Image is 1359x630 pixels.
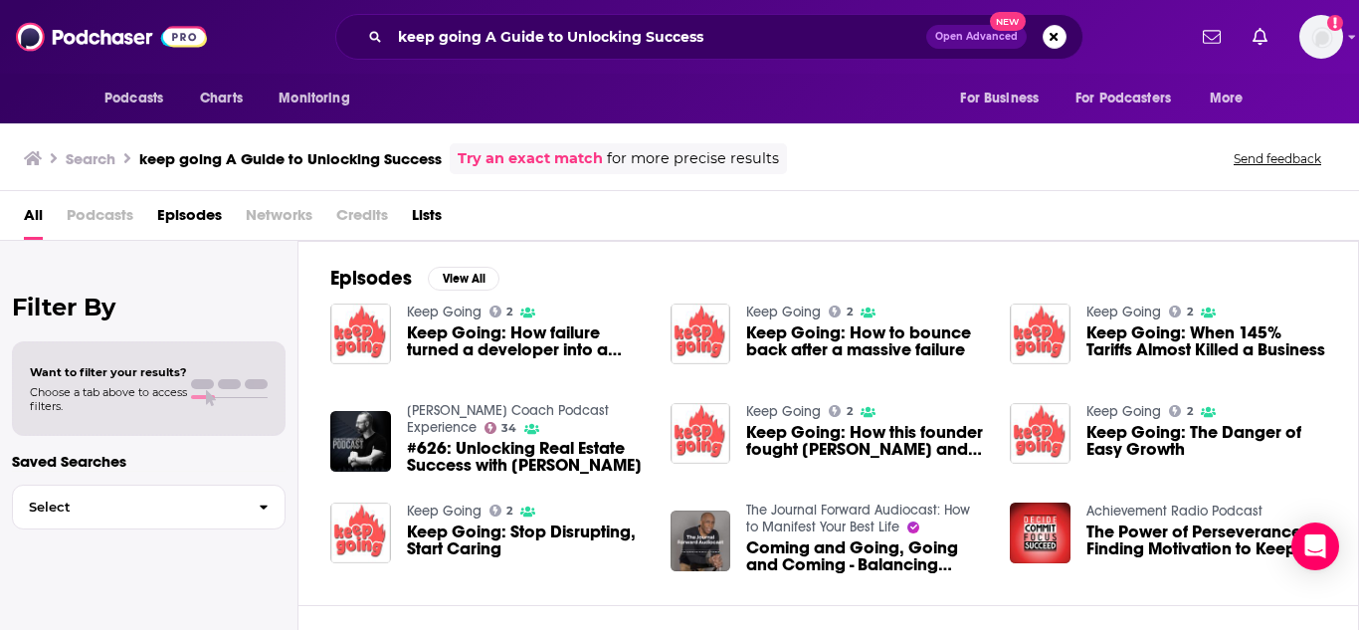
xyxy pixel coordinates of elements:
button: open menu [265,80,375,117]
img: Keep Going: How to bounce back after a massive failure [671,304,731,364]
svg: Add a profile image [1327,15,1343,31]
button: Send feedback [1228,150,1327,167]
span: Monitoring [279,85,349,112]
img: Podchaser - Follow, Share and Rate Podcasts [16,18,207,56]
span: for more precise results [607,147,779,170]
h2: Episodes [330,266,412,291]
span: For Business [960,85,1039,112]
span: Networks [246,199,312,240]
div: Open Intercom Messenger [1291,523,1339,570]
img: #626: Unlocking Real Estate Success with Alex Piech [330,411,391,472]
span: Podcasts [67,199,133,240]
a: Keep Going: How this founder fought AI and won [746,424,986,458]
span: New [990,12,1026,31]
a: 2 [829,405,853,417]
span: 34 [501,424,516,433]
img: Keep Going: How this founder fought AI and won [671,403,731,464]
span: Select [13,501,243,514]
a: Keep Going [407,503,482,520]
span: 2 [506,308,512,316]
a: Keep Going: Stop Disrupting, Start Caring [407,524,647,557]
span: Episodes [157,199,222,240]
h3: keep going A Guide to Unlocking Success [139,149,442,168]
img: Keep Going: Stop Disrupting, Start Caring [330,503,391,563]
a: All [24,199,43,240]
span: For Podcasters [1075,85,1171,112]
img: Keep Going: The Danger of Easy Growth [1010,403,1070,464]
span: Podcasts [104,85,163,112]
a: 2 [1169,405,1193,417]
span: Logged in as shaunavoza [1299,15,1343,59]
a: Show notifications dropdown [1195,20,1229,54]
a: 2 [489,505,513,517]
span: 2 [1187,407,1193,416]
button: open menu [91,80,189,117]
a: Keep Going [407,304,482,320]
span: Choose a tab above to access filters. [30,385,187,413]
a: Charts [187,80,255,117]
a: Keep Going: The Danger of Easy Growth [1086,424,1326,458]
input: Search podcasts, credits, & more... [390,21,926,53]
a: Keep Going: How failure turned a developer into a successful CEO [407,324,647,358]
a: Coming and Going, Going and Coming - Balancing Heart and Mind for Life Success [746,539,986,573]
span: More [1210,85,1244,112]
a: 2 [829,306,853,317]
a: Keep Going [746,403,821,420]
span: Charts [200,85,243,112]
img: User Profile [1299,15,1343,59]
h3: Search [66,149,115,168]
span: Credits [336,199,388,240]
p: Saved Searches [12,452,286,471]
a: #626: Unlocking Real Estate Success with Alex Piech [407,440,647,474]
img: Coming and Going, Going and Coming - Balancing Heart and Mind for Life Success [671,511,731,571]
button: open menu [1063,80,1200,117]
span: 2 [847,407,853,416]
a: Keep Going: How to bounce back after a massive failure [746,324,986,358]
a: 2 [489,306,513,317]
span: Keep Going: How this founder fought [PERSON_NAME] and won [746,424,986,458]
a: 2 [1169,306,1193,317]
a: Try an exact match [458,147,603,170]
a: EpisodesView All [330,266,499,291]
img: Keep Going: How failure turned a developer into a successful CEO [330,304,391,364]
img: The Power of Perseverance: Finding Motivation to Keep Going [1010,503,1070,563]
h2: Filter By [12,293,286,321]
button: View All [428,267,499,291]
a: 34 [485,422,517,434]
button: open menu [1196,80,1268,117]
a: Keep Going: When 145% Tariffs Almost Killed a Business [1086,324,1326,358]
button: Select [12,485,286,529]
a: Show notifications dropdown [1245,20,1275,54]
a: Keep Going [1086,403,1161,420]
img: Keep Going: When 145% Tariffs Almost Killed a Business [1010,304,1070,364]
button: open menu [946,80,1064,117]
span: 2 [847,308,853,316]
a: John Kitchens Coach Podcast Experience [407,402,609,436]
span: Open Advanced [935,32,1018,42]
a: Lists [412,199,442,240]
span: Want to filter your results? [30,365,187,379]
span: 2 [1187,308,1193,316]
span: 2 [506,507,512,516]
a: The Journal Forward Audiocast: How to Manifest Your Best Life [746,502,970,535]
a: Achievement Radio Podcast [1086,503,1262,520]
span: #626: Unlocking Real Estate Success with [PERSON_NAME] [407,440,647,474]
